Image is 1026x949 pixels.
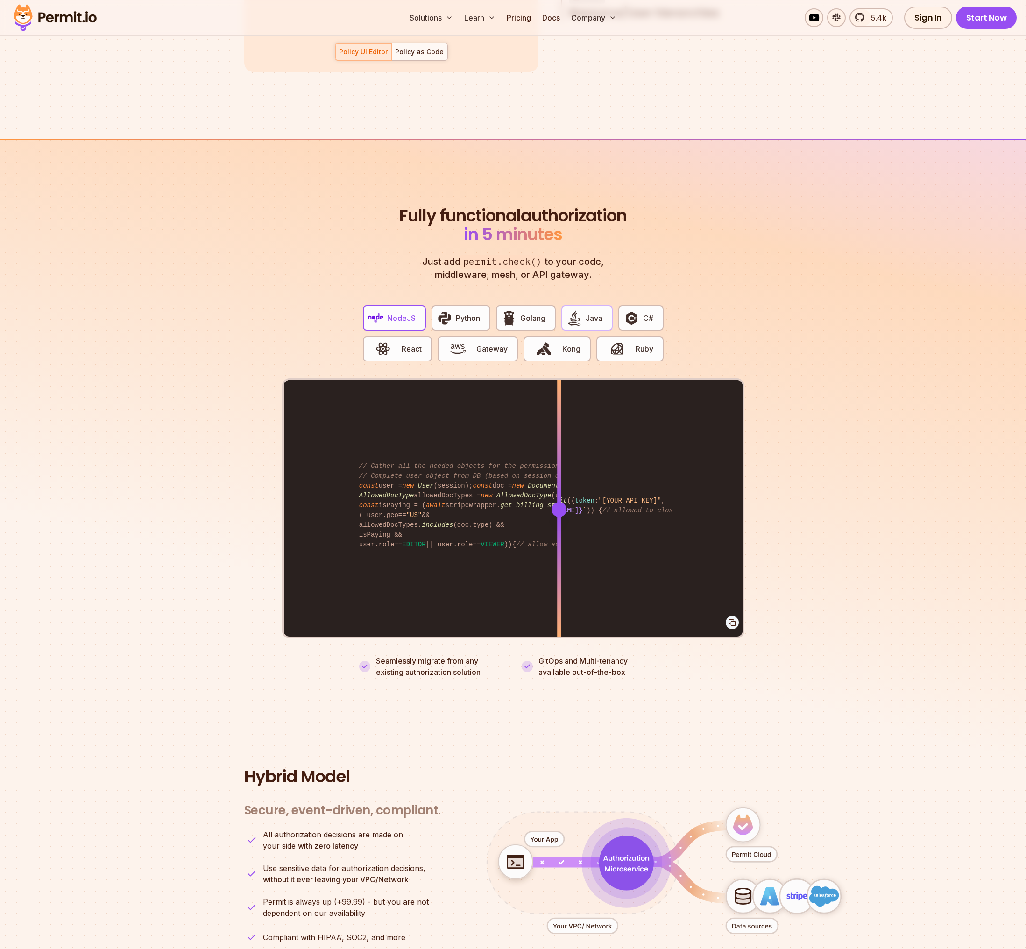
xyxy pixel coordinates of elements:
[418,482,434,489] span: User
[538,8,564,27] a: Docs
[263,896,429,919] p: dependent on our availability
[263,932,405,943] p: Compliant with HIPAA, SOC2, and more
[516,541,575,548] span: // allow access
[536,341,552,357] img: Kong
[512,482,524,489] span: new
[501,310,517,326] img: Golang
[387,312,416,324] span: NodeJS
[464,222,562,246] span: in 5 minutes
[636,343,653,354] span: Ruby
[481,541,504,548] span: VIEWER
[359,502,379,509] span: const
[602,507,701,514] span: // allowed to close issue
[496,492,552,499] span: AllowedDocType
[598,497,661,504] span: "[YOUR_API_KEY]"
[263,829,403,840] span: All authorization decisions are made on
[567,8,620,27] button: Company
[244,767,782,786] h2: Hybrid Model
[865,12,886,23] span: 5.4k
[359,492,414,499] span: AllowedDocType
[379,541,395,548] span: role
[437,310,453,326] img: Python
[376,655,505,678] p: Seamlessly migrate from any existing authorization solution
[623,310,639,326] img: C#
[849,8,893,27] a: 5.4k
[503,8,535,27] a: Pricing
[450,341,466,357] img: Gateway
[263,896,429,907] span: Permit is always up (+99.99) - but you are not
[481,492,492,499] span: new
[562,343,580,354] span: Kong
[457,541,473,548] span: role
[9,2,101,34] img: Permit logo
[359,472,669,480] span: // Complete user object from DB (based on session object, only 3 DB queries...)
[359,482,379,489] span: const
[476,343,508,354] span: Gateway
[263,829,403,851] p: your side
[473,521,488,529] span: type
[402,482,414,489] span: new
[609,341,625,357] img: Ruby
[422,521,453,529] span: includes
[538,655,628,678] p: GitOps and Multi-tenancy available out-of-the-box
[263,875,409,884] strong: without it ever leaving your VPC/Network
[575,497,594,504] span: token
[391,43,448,61] button: Policy as Code
[473,482,492,489] span: const
[402,343,422,354] span: React
[528,482,559,489] span: Document
[456,312,480,324] span: Python
[520,312,545,324] span: Golang
[460,255,545,269] span: permit.check()
[368,310,384,326] img: NodeJS
[399,206,521,225] span: Fully functional
[426,502,446,509] span: await
[298,841,358,850] strong: with zero latency
[566,310,582,326] img: Java
[586,312,602,324] span: Java
[397,206,629,244] h2: authorization
[412,255,614,281] p: Just add to your code, middleware, mesh, or API gateway.
[395,47,444,57] div: Policy as Code
[956,7,1017,29] a: Start Now
[359,462,583,470] span: // Gather all the needed objects for the permission check
[406,511,422,519] span: "US"
[263,863,425,874] span: Use sensitive data for authorization decisions,
[460,8,499,27] button: Learn
[643,312,653,324] span: C#
[402,541,425,548] span: EDITOR
[500,502,571,509] span: get_billing_status
[375,341,391,357] img: React
[387,511,398,519] span: geo
[406,8,457,27] button: Solutions
[244,803,441,818] h3: Secure, event-driven, compliant.
[353,454,673,557] code: user = (session); doc = ( , , session. ); allowedDocTypes = (user. ); isPaying = ( stripeWrapper....
[904,7,952,29] a: Sign In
